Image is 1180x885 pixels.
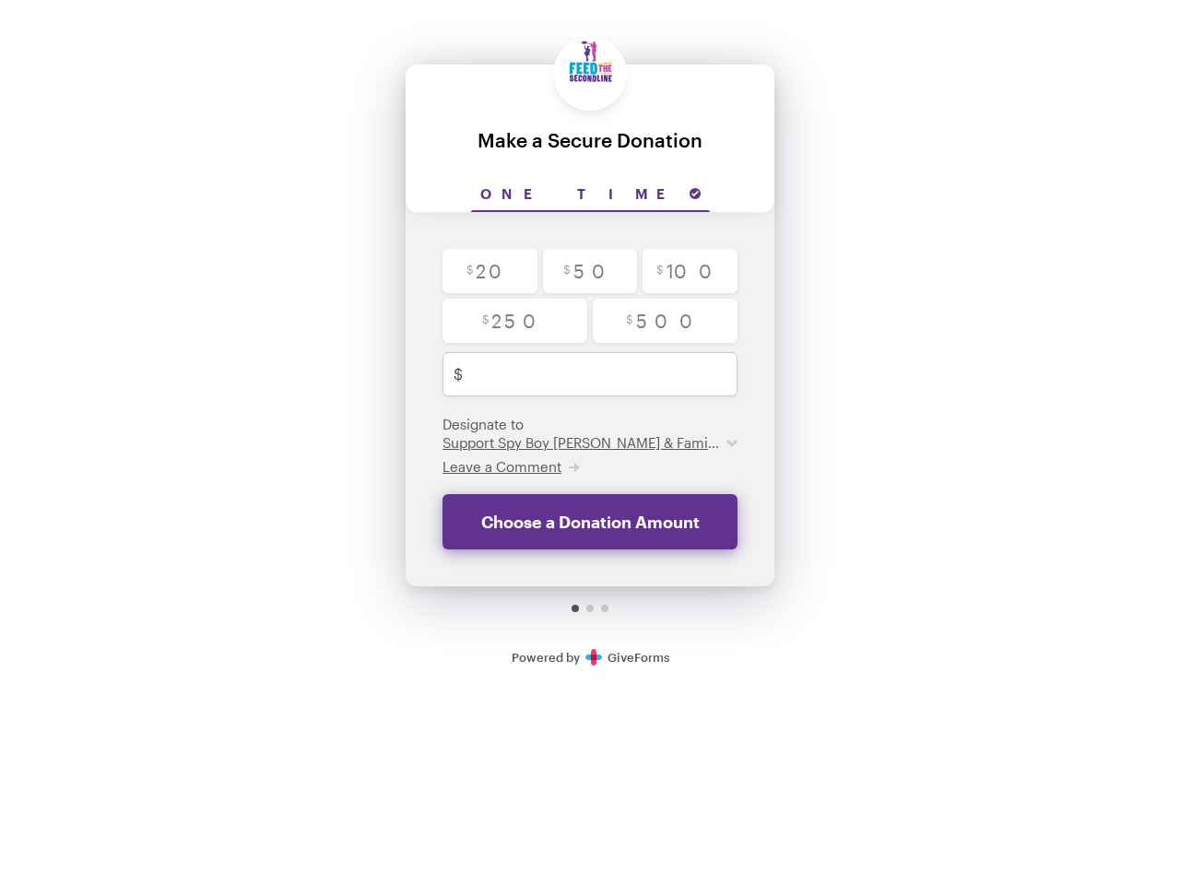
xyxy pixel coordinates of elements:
[424,129,756,150] div: Make a Secure Donation
[512,650,669,665] a: Secure DonationsPowered byGiveForms
[442,494,737,549] button: Choose a Donation Amount
[442,457,580,476] button: Leave a Comment
[442,458,561,475] span: Leave a Comment
[442,415,737,452] div: Designate to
